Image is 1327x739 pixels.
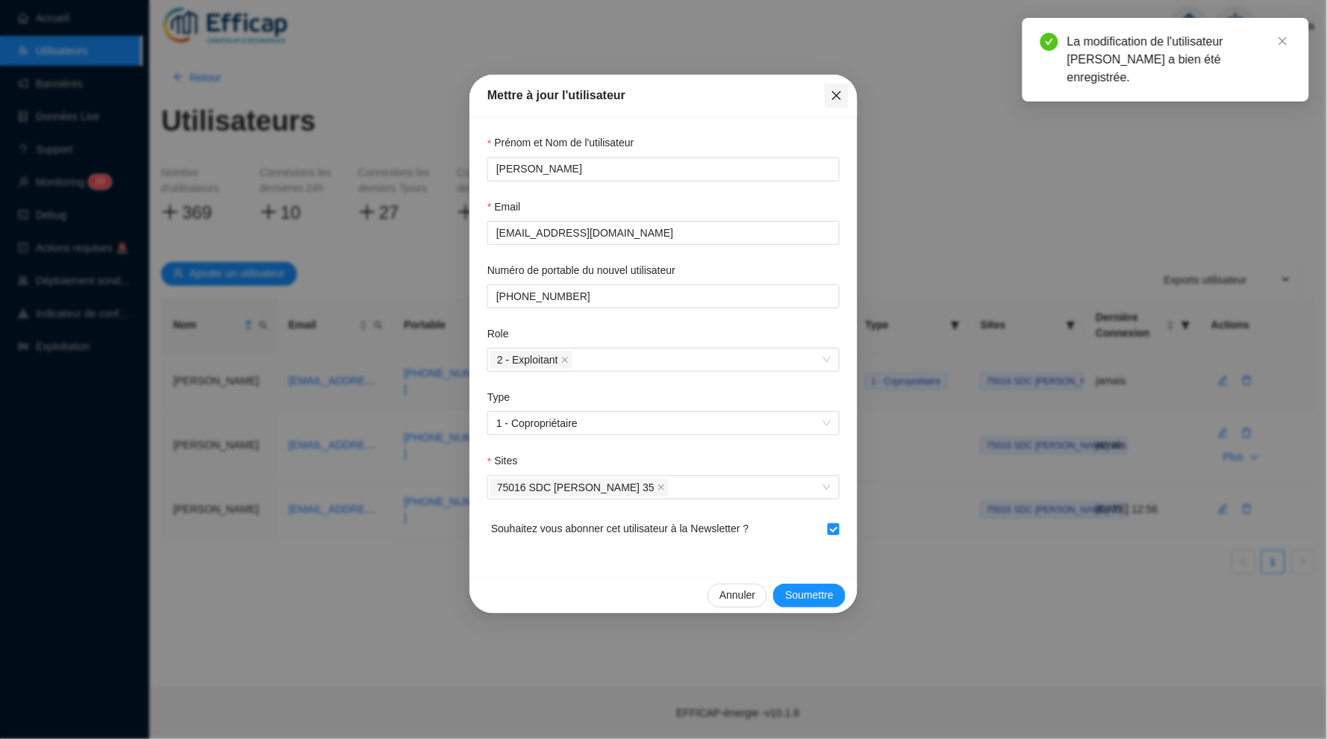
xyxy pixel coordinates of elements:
[496,289,828,305] input: Numéro de portable du nouvel utilisateur
[487,135,644,151] label: Prénom et Nom de l'utilisateur
[497,352,558,368] span: 2 - Exploitant
[831,90,843,102] span: close
[496,161,828,177] input: Prénom et Nom de l'utilisateur
[490,351,572,369] span: 2 - Exploitant
[496,225,828,241] input: Email
[561,356,569,364] span: close
[487,263,686,278] label: Numéro de portable du nouvel utilisateur
[708,584,767,608] button: Annuler
[719,587,755,603] span: Annuler
[773,584,846,608] button: Soumettre
[496,412,831,434] span: 1 - Copropriétaire
[497,479,655,496] span: 75016 SDC [PERSON_NAME] 35
[1040,33,1058,51] span: check-circle
[487,326,519,342] label: Role
[487,390,520,405] label: Type
[658,484,665,491] span: close
[825,90,849,102] span: Fermer
[785,587,834,603] span: Soumettre
[1067,33,1291,87] div: La modification de l'utilisateur [PERSON_NAME] a bien été enregistrée.
[491,521,749,555] span: Souhaitez vous abonner cet utilisateur à la Newsletter ?
[1278,36,1288,46] span: close
[487,453,528,469] label: Sites
[487,87,840,105] div: Mettre à jour l'utilisateur
[825,84,849,107] button: Close
[487,199,531,215] label: Email
[1275,33,1291,49] a: Close
[490,478,669,496] span: 75016 SDC Ferdinand Buisson 35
